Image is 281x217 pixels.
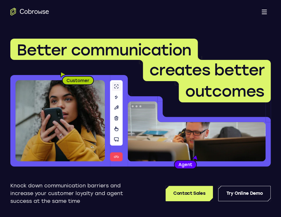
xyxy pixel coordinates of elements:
[110,80,123,161] img: A series of tools used in co-browsing sessions
[10,182,130,205] p: Knock down communication barriers and increase your customer loyalty and agent success at the sam...
[218,186,271,201] a: Try Online Demo
[128,101,266,161] img: A customer support agent talking on the phone
[185,82,264,100] span: outcomes
[17,41,191,59] span: Better communication
[166,186,213,201] a: Contact Sales
[149,61,264,79] span: creates better
[15,80,105,161] img: A customer holding their phone
[10,8,49,15] a: Go to the home page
